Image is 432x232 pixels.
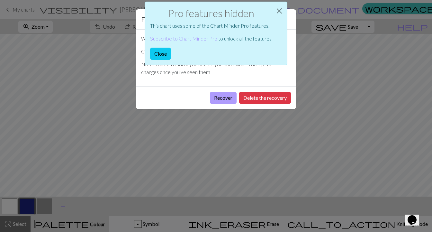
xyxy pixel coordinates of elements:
button: Close [272,2,287,20]
button: Close [150,48,171,60]
iframe: chat widget [405,206,426,226]
a: Subscribe to Chart Minder Pro [150,35,217,42]
button: Recover [210,92,237,104]
p: to unlock all the features [150,35,272,42]
button: Delete the recovery [239,92,291,104]
p: This chart uses some of the Chart Minder Pro features. [150,22,272,30]
h2: Pro features hidden [150,7,272,19]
